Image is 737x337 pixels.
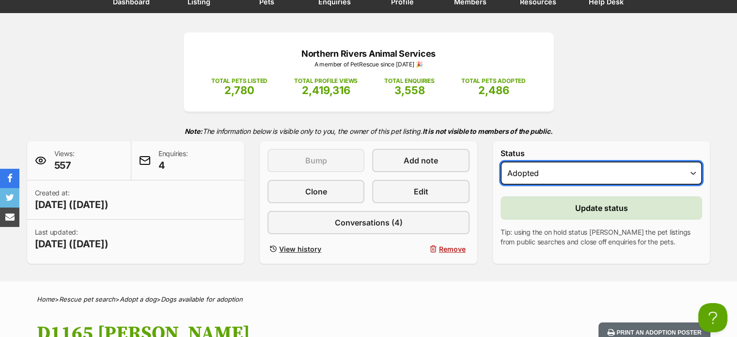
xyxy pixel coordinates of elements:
div: > > > [13,296,725,303]
a: Dogs available for adoption [161,295,243,303]
span: Add note [404,155,438,166]
a: Rescue pet search [59,295,115,303]
span: 3,558 [394,84,425,96]
p: Enquiries: [158,149,188,172]
strong: Note: [185,127,203,135]
span: 2,486 [478,84,509,96]
span: View history [279,244,321,254]
span: 2,780 [224,84,254,96]
span: 557 [54,159,75,172]
a: Conversations (4) [267,211,470,234]
p: Last updated: [35,227,109,251]
span: Edit [414,186,428,197]
p: TOTAL PROFILE VIEWS [294,77,358,85]
p: Tip: using the on hold status [PERSON_NAME] the pet listings from public searches and close off e... [501,227,703,247]
a: Edit [372,180,469,203]
span: 4 [158,159,188,172]
p: TOTAL PETS ADOPTED [461,77,526,85]
span: Bump [305,155,327,166]
a: Clone [267,180,364,203]
iframe: Help Scout Beacon - Open [698,303,727,332]
p: Northern Rivers Animal Services [198,47,539,60]
button: Bump [267,149,364,172]
p: The information below is visible only to you, the owner of this pet listing. [27,121,710,141]
a: Home [37,295,55,303]
p: A member of PetRescue since [DATE] 🎉 [198,60,539,69]
a: View history [267,242,364,256]
p: TOTAL PETS LISTED [211,77,267,85]
a: Adopt a dog [120,295,157,303]
span: [DATE] ([DATE]) [35,237,109,251]
label: Status [501,149,703,158]
span: 2,419,316 [302,84,350,96]
span: Remove [439,244,466,254]
span: Update status [575,202,628,214]
p: TOTAL ENQUIRIES [384,77,434,85]
span: Conversations (4) [334,217,402,228]
strong: It is not visible to members of the public. [423,127,553,135]
a: Add note [372,149,469,172]
p: Views: [54,149,75,172]
p: Created at: [35,188,109,211]
span: [DATE] ([DATE]) [35,198,109,211]
button: Update status [501,196,703,220]
span: Clone [305,186,327,197]
button: Remove [372,242,469,256]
